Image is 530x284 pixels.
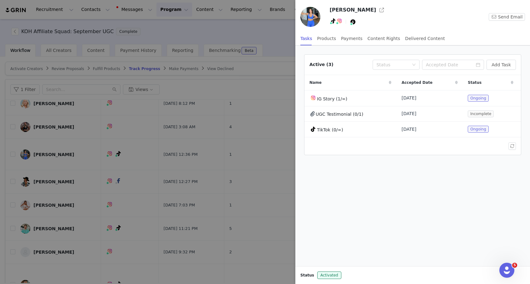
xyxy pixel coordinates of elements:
[368,32,400,46] div: Content Rights
[512,263,517,268] span: 5
[300,7,320,27] img: 2b588fac-8d54-486c-ac72-3e403d201031.jpg
[405,32,445,46] div: Delivered Content
[376,62,409,68] div: Status
[300,32,312,46] div: Tasks
[304,54,521,155] article: Active
[317,127,343,132] span: TikTok (0/∞)
[489,13,525,21] button: Send Email
[401,126,416,133] span: [DATE]
[401,110,416,117] span: [DATE]
[476,63,480,67] i: icon: calendar
[300,272,314,278] span: Status
[317,271,341,279] span: Activated
[487,60,516,70] button: Add Task
[309,80,322,85] span: Name
[311,95,316,100] img: instagram.svg
[468,80,482,85] span: Status
[401,80,432,85] span: Accepted Date
[316,112,363,117] span: UGC Testimonial (0/1)
[317,96,347,101] span: IG Story (1/∞)
[468,95,489,102] span: Ongoing
[401,95,416,101] span: [DATE]
[337,18,342,23] img: instagram.svg
[468,126,489,133] span: Ongoing
[341,32,363,46] div: Payments
[309,61,334,68] div: Active (3)
[412,63,416,67] i: icon: down
[468,110,494,117] span: Incomplete
[329,6,376,14] h3: [PERSON_NAME]
[499,263,514,278] iframe: Intercom live chat
[317,32,336,46] div: Products
[422,60,484,70] input: Accepted Date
